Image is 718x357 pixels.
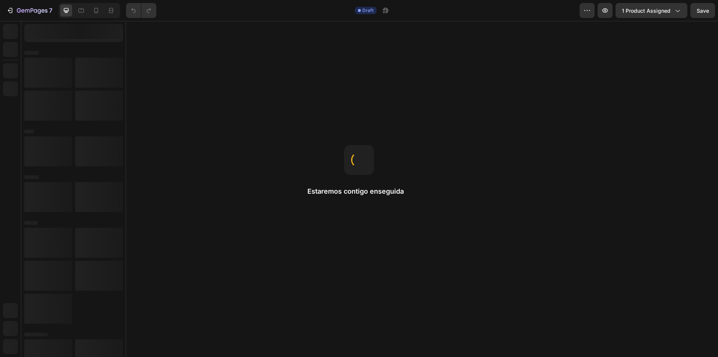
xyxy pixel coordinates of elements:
font: Estaremos contigo enseguida [307,187,404,195]
span: 1 product assigned [622,7,671,15]
span: Save [697,7,709,14]
p: 7 [49,6,52,15]
div: Undo/Redo [126,3,156,18]
button: Save [690,3,715,18]
button: 7 [3,3,56,18]
button: 1 product assigned [616,3,687,18]
span: Draft [362,7,374,14]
